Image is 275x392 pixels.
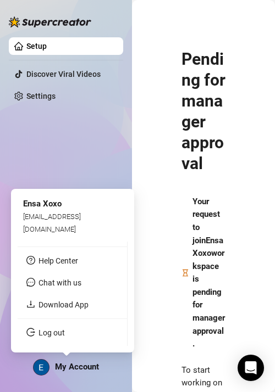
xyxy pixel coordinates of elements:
[238,355,264,381] div: Open Intercom Messenger
[26,278,35,287] span: message
[34,360,49,375] img: ACg8ocKwaeVyb6oYcp9hBWwUFaps5MONiwVAq1tzOqZkoiGkFfynhA=s96-c
[38,256,78,265] a: Help Center
[38,328,65,337] a: Log out
[182,195,189,351] span: hourglass
[193,197,225,349] strong: Your request to join Ensa Xoxo workspace is pending for manager approval.
[182,49,226,174] h2: Pending for manager approval
[9,16,91,27] img: logo-BBDzfeDw.svg
[26,92,56,100] a: Settings
[18,324,127,341] li: Log out
[26,42,47,51] a: Setup
[23,199,62,209] span: Ensa Xoxo
[55,362,99,372] span: My Account
[26,70,101,79] a: Discover Viral Videos
[38,300,89,309] a: Download App
[23,212,81,233] span: [EMAIL_ADDRESS][DOMAIN_NAME]
[38,278,81,287] span: Chat with us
